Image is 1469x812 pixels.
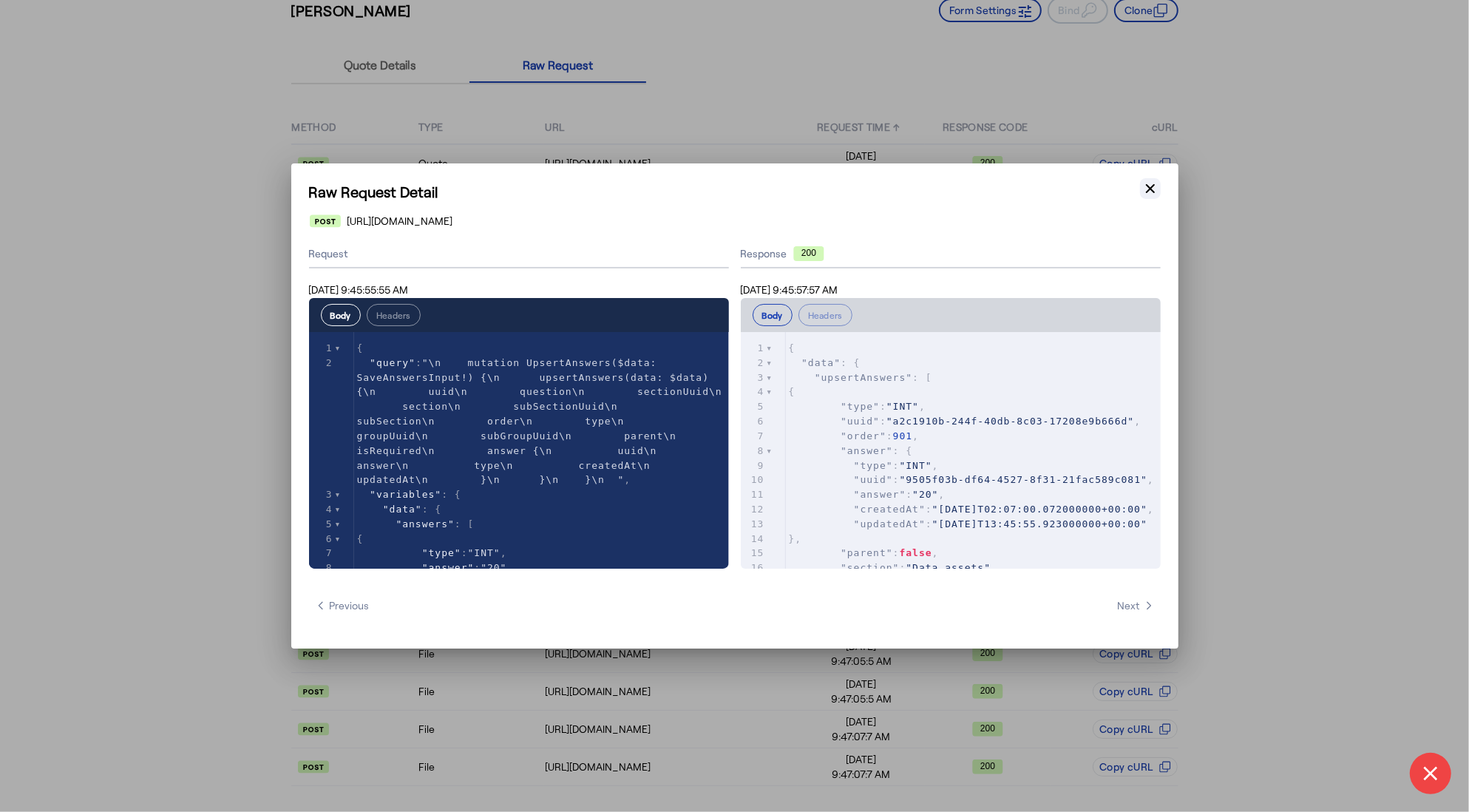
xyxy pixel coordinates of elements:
[801,357,841,368] span: "data"
[309,181,1161,202] h1: Raw Request Detail
[789,533,802,544] span: },
[309,356,335,371] div: 2
[741,341,767,356] div: 1
[789,401,926,412] span: : ,
[854,504,926,515] span: "createdAt"
[741,546,767,561] div: 15
[815,372,912,383] span: "upsertAnswers"
[357,547,507,558] span: : ,
[798,304,852,326] button: Headers
[841,416,880,427] span: "uuid"
[309,240,729,268] div: Request
[357,342,364,353] span: {
[932,504,1147,515] span: "[DATE]T02:07:00.072000000+00:00"
[900,547,932,558] span: false
[789,357,861,368] span: : {
[357,518,475,530] span: : [
[789,489,946,500] span: : ,
[789,460,939,471] span: : ,
[854,518,926,530] span: "updatedAt"
[357,489,461,500] span: : {
[741,473,767,487] div: 10
[1118,598,1155,613] span: Next
[789,416,1141,427] span: : ,
[741,459,767,473] div: 9
[741,399,767,414] div: 5
[468,547,501,558] span: "INT"
[841,547,893,558] span: "parent"
[932,518,1147,530] span: "[DATE]T13:45:55.923000000+00:00"
[357,533,364,544] span: {
[741,517,767,532] div: 13
[789,562,998,573] span: : ,
[741,502,767,517] div: 12
[741,283,838,296] span: [DATE] 9:45:57:57 AM
[900,460,932,471] span: "INT"
[789,518,1148,530] span: :
[841,430,886,441] span: "order"
[886,401,919,412] span: "INT"
[886,416,1134,427] span: "a2c1910b-244f-40db-8c03-17208e9b666d"
[357,504,442,515] span: : {
[370,357,415,368] span: "query"
[801,248,815,258] text: 200
[841,445,893,456] span: "answer"
[854,474,893,485] span: "uuid"
[789,342,795,353] span: {
[741,414,767,429] div: 6
[789,504,1154,515] span: : ,
[1112,592,1161,619] button: Next
[309,561,335,575] div: 8
[741,487,767,502] div: 11
[741,385,767,399] div: 4
[309,487,335,502] div: 3
[789,547,939,558] span: : ,
[357,562,514,573] span: : ,
[789,474,1154,485] span: : ,
[893,430,912,441] span: 901
[309,592,376,619] button: Previous
[789,430,920,441] span: : ,
[854,489,906,500] span: "answer"
[741,429,767,444] div: 7
[741,532,767,547] div: 14
[309,502,335,517] div: 4
[367,304,421,326] button: Headers
[422,547,461,558] span: "type"
[789,445,913,456] span: : {
[912,489,938,500] span: "20"
[753,304,793,326] button: Body
[422,562,475,573] span: "answer"
[383,504,422,515] span: "data"
[841,401,880,412] span: "type"
[741,356,767,371] div: 2
[309,532,335,547] div: 6
[741,444,767,459] div: 8
[854,460,893,471] span: "type"
[347,214,452,229] span: [URL][DOMAIN_NAME]
[741,371,767,385] div: 3
[741,561,767,575] div: 16
[900,474,1147,485] span: "9505f03b-df64-4527-8f31-21fac589c081"
[481,562,506,573] span: "20"
[370,489,441,500] span: "variables"
[789,372,932,383] span: : [
[741,246,1161,261] div: Response
[357,357,729,486] span: : ,
[841,562,899,573] span: "section"
[789,386,795,397] span: {
[309,517,335,532] div: 5
[906,562,991,573] span: "Data assets"
[321,304,361,326] button: Body
[309,546,335,561] div: 7
[357,357,729,486] span: "\n mutation UpsertAnswers($data: SaveAnswersInput!) {\n upsertAnswers(data: $data) {\n uuid\n qu...
[396,518,454,530] span: "answers"
[309,341,335,356] div: 1
[315,598,370,613] span: Previous
[309,283,409,296] span: [DATE] 9:45:55:55 AM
